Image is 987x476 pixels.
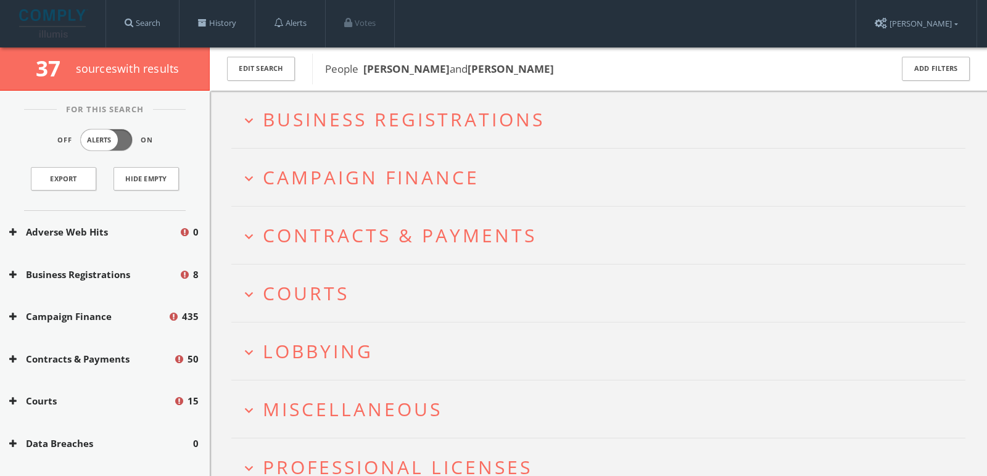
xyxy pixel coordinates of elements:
span: and [363,62,468,76]
button: Edit Search [227,57,295,81]
span: 8 [193,268,199,282]
span: Contracts & Payments [263,223,537,248]
button: Add Filters [902,57,970,81]
span: Courts [263,281,349,306]
span: Campaign Finance [263,165,479,190]
i: expand_more [241,402,257,419]
button: Business Registrations [9,268,179,282]
button: expand_moreCourts [241,283,965,303]
button: Courts [9,394,173,408]
button: expand_moreBusiness Registrations [241,109,965,129]
span: Business Registrations [263,107,545,132]
button: expand_moreCampaign Finance [241,167,965,187]
i: expand_more [241,228,257,245]
span: 15 [188,394,199,408]
button: Adverse Web Hits [9,225,179,239]
span: For This Search [57,104,153,116]
b: [PERSON_NAME] [468,62,554,76]
span: People [325,62,554,76]
img: illumis [19,9,88,38]
span: source s with results [76,61,180,76]
span: Lobbying [263,339,373,364]
i: expand_more [241,344,257,361]
span: Off [57,135,72,146]
span: 435 [182,310,199,324]
button: expand_moreContracts & Payments [241,225,965,245]
span: Miscellaneous [263,396,442,422]
a: Export [31,167,96,191]
button: expand_moreMiscellaneous [241,399,965,419]
button: Contracts & Payments [9,352,173,366]
button: Data Breaches [9,437,193,451]
button: expand_moreLobbying [241,341,965,361]
span: 50 [188,352,199,366]
i: expand_more [241,112,257,129]
button: Hide Empty [114,167,179,191]
span: 37 [36,54,71,83]
span: On [141,135,153,146]
span: 0 [193,225,199,239]
i: expand_more [241,170,257,187]
b: [PERSON_NAME] [363,62,450,76]
i: expand_more [241,286,257,303]
span: 0 [193,437,199,451]
button: Campaign Finance [9,310,168,324]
